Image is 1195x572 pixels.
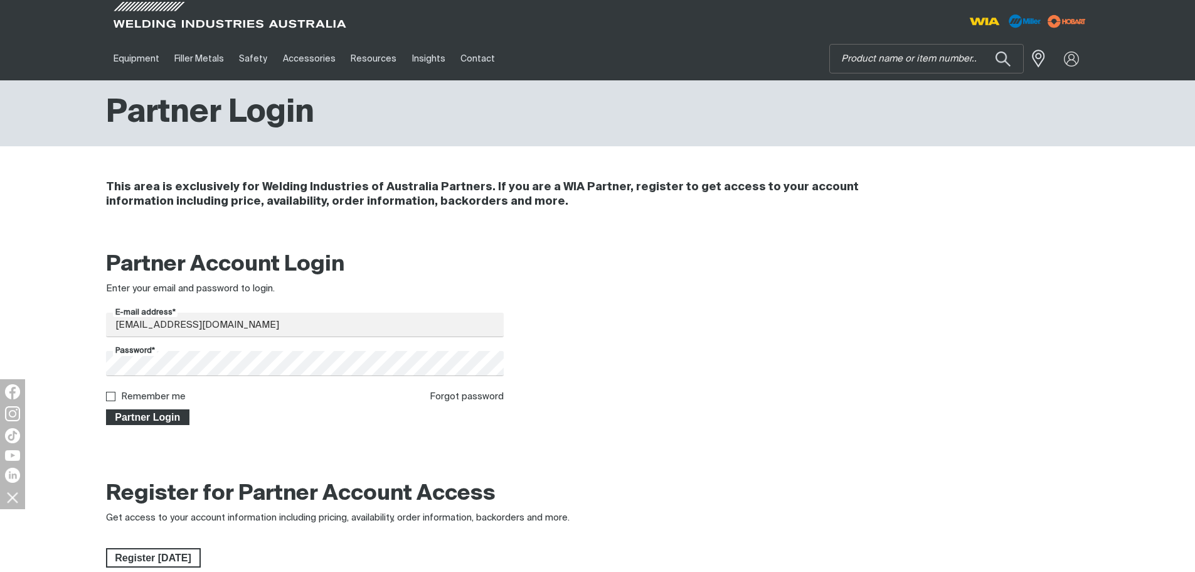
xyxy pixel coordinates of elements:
[5,428,20,443] img: TikTok
[5,450,20,461] img: YouTube
[106,180,922,209] h4: This area is exclusively for Welding Industries of Australia Partners. If you are a WIA Partner, ...
[106,409,190,426] button: Partner Login
[1044,12,1090,31] img: miller
[107,548,199,568] span: Register [DATE]
[106,93,314,134] h1: Partner Login
[430,392,504,401] a: Forgot password
[231,37,275,80] a: Safety
[107,409,189,426] span: Partner Login
[167,37,231,80] a: Filler Metals
[106,37,167,80] a: Equipment
[404,37,452,80] a: Insights
[2,487,23,508] img: hide socials
[275,37,343,80] a: Accessories
[453,37,502,80] a: Contact
[5,468,20,483] img: LinkedIn
[106,480,496,508] h2: Register for Partner Account Access
[106,37,844,80] nav: Main
[343,37,404,80] a: Resources
[106,251,504,279] h2: Partner Account Login
[106,548,201,568] a: Register Today
[121,392,186,401] label: Remember me
[106,282,504,296] div: Enter your email and password to login.
[830,45,1023,73] input: Product name or item number...
[982,44,1024,73] button: Search products
[106,513,570,522] span: Get access to your account information including pricing, availability, order information, backor...
[5,406,20,421] img: Instagram
[5,384,20,399] img: Facebook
